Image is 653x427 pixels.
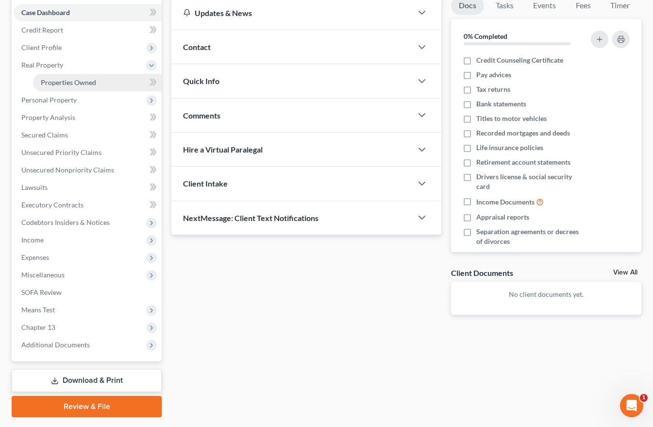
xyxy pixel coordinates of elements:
[14,126,162,144] a: Secured Claims
[476,70,511,80] span: Pay advices
[21,61,63,69] span: Real Property
[14,109,162,126] a: Property Analysis
[14,4,162,21] a: Case Dashboard
[451,268,513,278] div: Client Documents
[459,290,634,299] p: No client documents yet.
[21,43,62,51] span: Client Profile
[21,201,84,209] span: Executory Contracts
[183,111,220,120] span: Comments
[640,394,648,402] span: 1
[14,179,162,196] a: Lawsuits
[21,271,65,279] span: Miscellaneous
[620,394,643,417] iframe: Intercom live chat
[613,269,637,276] a: View All
[476,114,547,123] span: Titles to motor vehicles
[14,161,162,179] a: Unsecured Nonpriority Claims
[21,26,63,34] span: Credit Report
[183,145,263,154] span: Hire a Virtual Paralegal
[476,143,543,153] span: Life insurance policies
[21,218,110,226] span: Codebtors Insiders & Notices
[21,183,48,191] span: Lawsuits
[476,55,563,65] span: Credit Counseling Certificate
[476,99,526,109] span: Bank statements
[476,197,535,207] span: Income Documents
[14,144,162,161] a: Unsecured Priority Claims
[476,85,510,94] span: Tax returns
[21,8,70,17] span: Case Dashboard
[14,196,162,214] a: Executory Contracts
[21,166,114,174] span: Unsecured Nonpriority Claims
[21,131,68,139] span: Secured Claims
[41,78,96,86] span: Properties Owned
[21,253,49,261] span: Expenses
[21,288,62,296] span: SOFA Review
[183,179,228,188] span: Client Intake
[476,172,586,191] span: Drivers license & social security card
[12,369,162,392] a: Download & Print
[476,227,586,246] span: Separation agreements or decrees of divorces
[21,306,55,314] span: Means Test
[183,8,401,18] div: Updates & News
[183,42,211,51] span: Contact
[21,148,101,156] span: Unsecured Priority Claims
[464,32,507,40] strong: 0% Completed
[21,113,75,121] span: Property Analysis
[21,236,44,244] span: Income
[183,76,219,85] span: Quick Info
[21,323,55,331] span: Chapter 13
[476,212,529,222] span: Appraisal reports
[14,284,162,301] a: SOFA Review
[476,128,570,138] span: Recorded mortgages and deeds
[183,213,318,222] span: NextMessage: Client Text Notifications
[21,341,90,349] span: Additional Documents
[12,396,162,417] a: Review & File
[33,74,162,91] a: Properties Owned
[14,21,162,39] a: Credit Report
[476,157,570,167] span: Retirement account statements
[21,96,77,104] span: Personal Property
